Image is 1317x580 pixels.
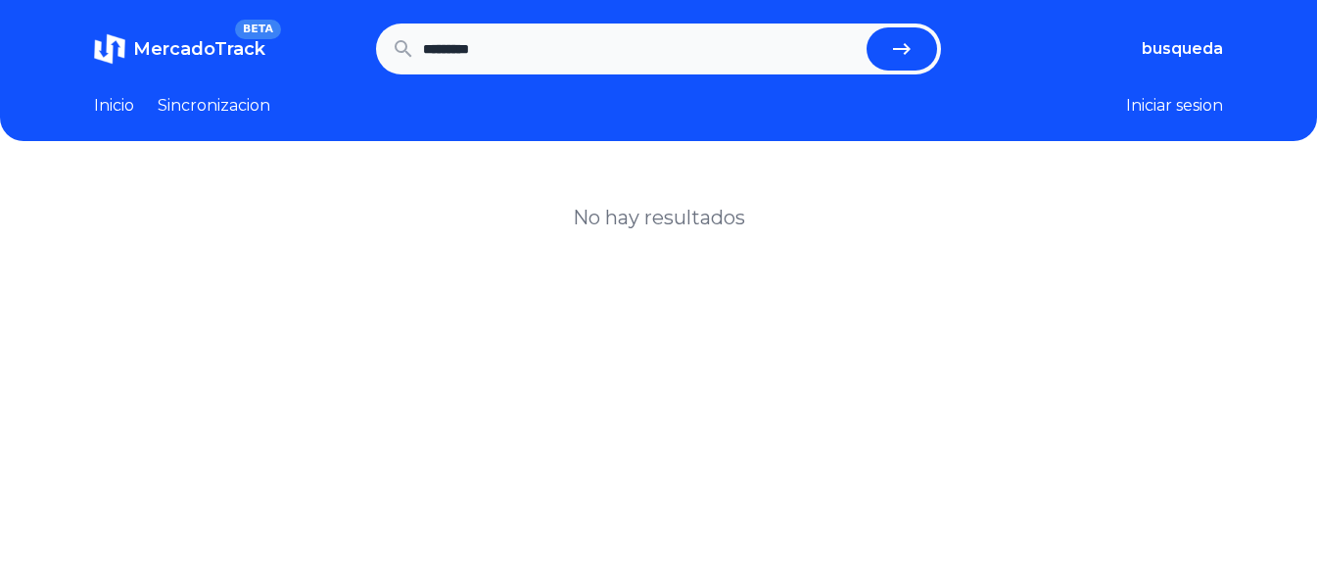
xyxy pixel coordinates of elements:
[573,204,745,231] h1: No hay resultados
[158,94,270,118] a: Sincronizacion
[1126,94,1223,118] button: Iniciar sesion
[133,38,265,60] span: MercadoTrack
[94,33,125,65] img: MercadoTrack
[235,20,281,39] span: BETA
[1142,37,1223,61] button: busqueda
[94,94,134,118] a: Inicio
[94,33,265,65] a: MercadoTrackBETA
